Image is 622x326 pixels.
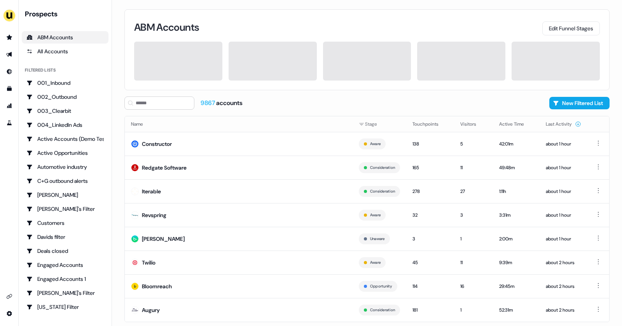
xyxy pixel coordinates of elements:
button: Consideration [370,188,395,195]
a: Go to Customers [22,217,108,229]
div: about 2 hours [546,259,581,266]
div: Prospects [25,9,108,19]
div: 181 [412,306,448,314]
div: [PERSON_NAME]'s Filter [26,289,104,297]
div: accounts [201,99,243,107]
a: ABM Accounts [22,31,108,44]
div: 11 [460,259,487,266]
a: All accounts [22,45,108,58]
div: Engaged Accounts [26,261,104,269]
th: Name [125,116,353,132]
div: Iterable [142,188,161,195]
a: Go to templates [3,82,16,95]
button: Active Time [499,117,533,131]
a: Go to 003_Clearbit [22,105,108,117]
div: 3:31m [499,211,533,219]
div: 52:31m [499,306,533,314]
button: Last Activity [546,117,581,131]
a: Go to 001_Inbound [22,77,108,89]
div: 45 [412,259,448,266]
div: Automotive industry [26,163,104,171]
h3: ABM Accounts [134,22,199,32]
a: Go to Geneviève's Filter [22,287,108,299]
div: 165 [412,164,448,172]
div: about 1 hour [546,164,581,172]
div: 2:00m [499,235,533,243]
a: Go to Davids filter [22,231,108,243]
div: 9:39m [499,259,533,266]
div: 002_Outbound [26,93,104,101]
div: Constructor [142,140,172,148]
div: 138 [412,140,448,148]
button: Aware [370,212,381,219]
div: 49:48m [499,164,533,172]
div: 1 [460,306,487,314]
div: 42:01m [499,140,533,148]
div: 1 [460,235,487,243]
a: Go to 004_LinkedIn Ads [22,119,108,131]
div: 1:11h [499,188,533,195]
div: Davids filter [26,233,104,241]
a: Go to outbound experience [3,48,16,61]
div: about 1 hour [546,140,581,148]
div: Active Accounts (Demo Test) [26,135,104,143]
button: Consideration [370,164,395,171]
a: Go to Inbound [3,65,16,78]
div: about 2 hours [546,282,581,290]
div: 004_LinkedIn Ads [26,121,104,129]
div: [PERSON_NAME] [142,235,185,243]
a: Go to experiments [3,117,16,129]
div: 29:45m [499,282,533,290]
a: Go to Engaged Accounts 1 [22,273,108,285]
button: Unaware [370,235,385,242]
div: 114 [412,282,448,290]
div: 3 [412,235,448,243]
div: [US_STATE] Filter [26,303,104,311]
div: about 2 hours [546,306,581,314]
a: Go to Georgia Filter [22,301,108,313]
div: 16 [460,282,487,290]
div: 278 [412,188,448,195]
div: Filtered lists [25,67,56,74]
div: 11 [460,164,487,172]
div: ABM Accounts [26,33,104,41]
div: [PERSON_NAME]'s Filter [26,205,104,213]
a: Go to C+G outbound alerts [22,175,108,187]
a: Go to Charlotte's Filter [22,203,108,215]
div: about 1 hour [546,235,581,243]
button: Opportunity [370,283,392,290]
button: Visitors [460,117,486,131]
div: Twilio [142,259,155,266]
button: Touchpoints [412,117,448,131]
a: Go to attribution [3,100,16,112]
button: Edit Funnel Stages [542,21,600,35]
div: 32 [412,211,448,219]
div: 003_Clearbit [26,107,104,115]
a: Go to integrations [3,290,16,303]
div: Augury [142,306,160,314]
button: New Filtered List [549,97,610,109]
a: Go to Active Accounts (Demo Test) [22,133,108,145]
div: Stage [359,120,400,128]
a: Go to Automotive industry [22,161,108,173]
div: about 1 hour [546,211,581,219]
a: Go to Deals closed [22,245,108,257]
a: Go to prospects [3,31,16,44]
button: Consideration [370,307,395,314]
div: Active Opportunities [26,149,104,157]
div: Revspring [142,211,166,219]
button: Aware [370,140,381,147]
span: 9867 [201,99,216,107]
a: Go to 002_Outbound [22,91,108,103]
div: about 1 hour [546,188,581,195]
div: Bloomreach [142,282,172,290]
div: 5 [460,140,487,148]
button: Aware [370,259,381,266]
div: All Accounts [26,47,104,55]
div: Engaged Accounts 1 [26,275,104,283]
a: Go to Active Opportunities [22,147,108,159]
div: 001_Inbound [26,79,104,87]
a: Go to integrations [3,307,16,320]
div: C+G outbound alerts [26,177,104,185]
div: Redgate Software [142,164,187,172]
